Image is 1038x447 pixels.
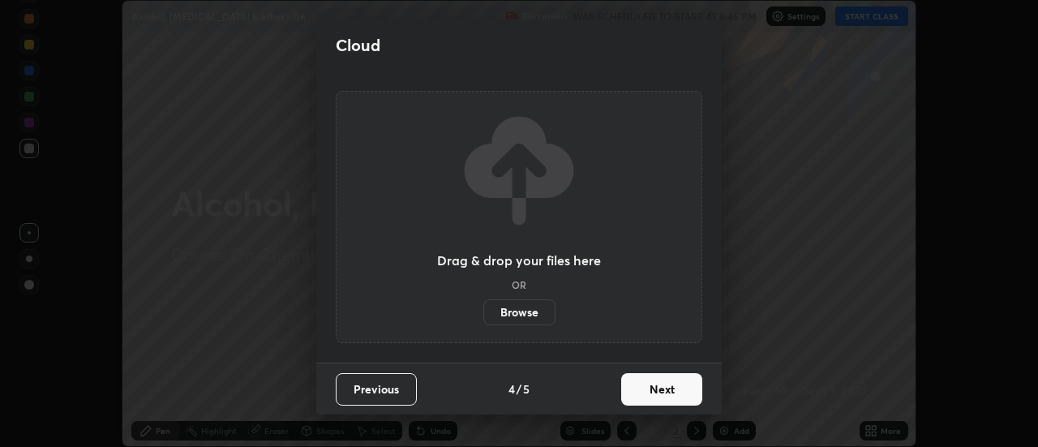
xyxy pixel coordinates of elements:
h5: OR [512,280,526,290]
button: Previous [336,373,417,406]
h2: Cloud [336,35,380,56]
h4: 4 [508,380,515,398]
h3: Drag & drop your files here [437,254,601,267]
h4: 5 [523,380,530,398]
button: Next [621,373,702,406]
h4: / [517,380,521,398]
